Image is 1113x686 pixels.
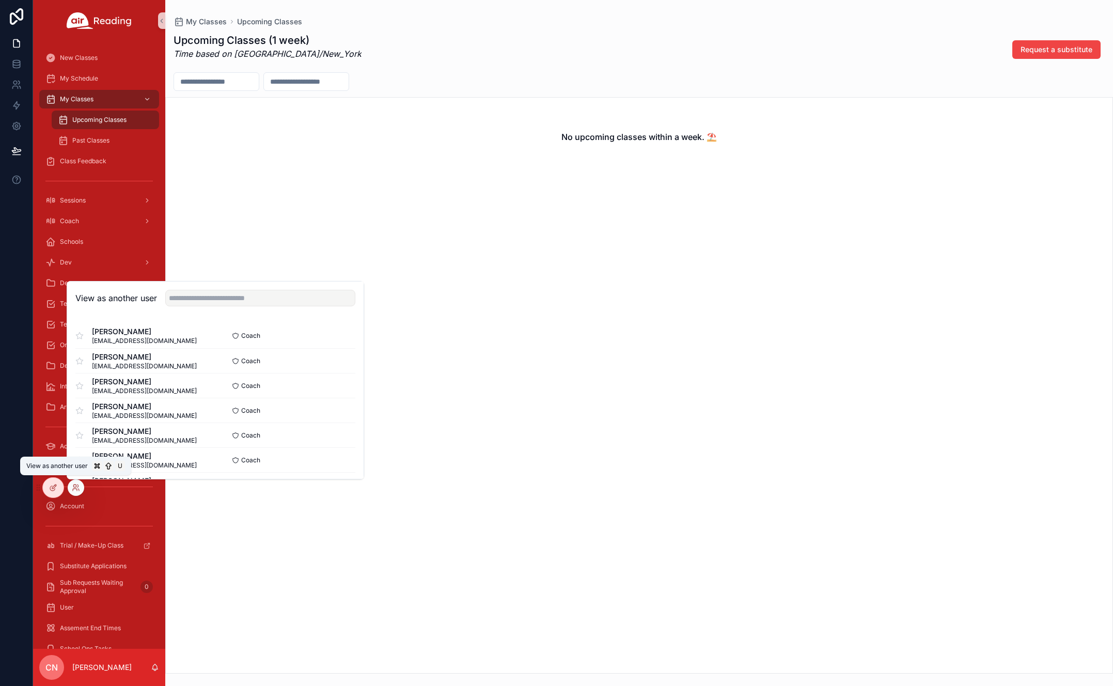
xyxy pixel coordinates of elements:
span: [EMAIL_ADDRESS][DOMAIN_NAME] [92,337,197,345]
span: Account [60,502,84,510]
img: App logo [67,12,132,29]
span: My Classes [60,95,93,103]
span: Dev [60,258,72,267]
a: Substitute Applications [39,557,159,575]
span: [EMAIL_ADDRESS][DOMAIN_NAME] [92,461,197,470]
a: User [39,598,159,617]
a: Demo [39,274,159,292]
span: Coach [241,332,260,340]
span: [EMAIL_ADDRESS][DOMAIN_NAME] [92,436,197,445]
h2: No upcoming classes within a week. ⛱️ [561,131,717,143]
a: Coach [39,212,159,230]
span: [PERSON_NAME] [92,476,197,486]
a: Trial / Make-Up Class [39,536,159,555]
a: Past Classes [52,131,159,150]
span: Past Classes [72,136,109,145]
a: Internal [39,377,159,396]
a: School Ops Tasks [39,640,159,658]
span: Sub Requests Waiting Approval [60,579,136,595]
span: Tech check - Google Meet [60,320,137,329]
a: Development [39,356,159,375]
span: Tech Check - Zoom [60,300,118,308]
span: School Ops Tasks [60,645,112,653]
span: Coach [241,431,260,440]
span: Assement End Times [60,624,121,632]
span: [PERSON_NAME] [92,426,197,436]
a: Account [39,497,159,516]
span: [PERSON_NAME] [92,377,197,387]
span: Class Feedback [60,157,106,165]
span: [PERSON_NAME] [92,451,197,461]
span: Coach [241,407,260,415]
span: Coach [241,357,260,365]
span: [PERSON_NAME] [92,401,197,412]
span: U [116,462,124,470]
span: Development [60,362,99,370]
span: Schools [60,238,83,246]
a: Class Feedback [39,152,159,170]
a: Upcoming Classes [237,17,302,27]
p: [PERSON_NAME] [72,662,132,673]
a: Schools [39,232,159,251]
a: Upcoming Classes [52,111,159,129]
span: CN [45,661,58,674]
span: [PERSON_NAME] [92,352,197,362]
h1: Upcoming Classes (1 week) [174,33,362,48]
a: Dev [39,253,159,272]
a: Sub Requests Waiting Approval0 [39,578,159,596]
a: My Classes [174,17,227,27]
span: Onboarding Workshop Check [60,341,146,349]
em: Time based on [GEOGRAPHIC_DATA]/New_York [174,49,362,59]
span: Substitute Applications [60,562,127,570]
span: Upcoming Classes [72,116,127,124]
a: Sessions [39,191,159,210]
span: [PERSON_NAME] [92,326,197,337]
a: Tech Check - Zoom [39,294,159,313]
a: Archive [39,398,159,416]
a: My Schedule [39,69,159,88]
span: User [60,603,74,612]
span: Trial / Make-Up Class [60,541,123,550]
span: [EMAIL_ADDRESS][DOMAIN_NAME] [92,412,197,420]
span: Request a substitute [1021,44,1092,55]
span: Coach [241,456,260,464]
div: scrollable content [33,41,165,649]
a: Tech check - Google Meet [39,315,159,334]
span: Internal [60,382,82,391]
span: Sessions [60,196,86,205]
span: My Schedule [60,74,98,83]
span: Archive [60,403,83,411]
span: Coach [60,217,79,225]
span: New Classes [60,54,98,62]
div: 0 [140,581,153,593]
button: Request a substitute [1012,40,1101,59]
a: My Classes [39,90,159,108]
a: Onboarding Workshop Check [39,336,159,354]
a: New Classes [39,49,159,67]
span: [EMAIL_ADDRESS][DOMAIN_NAME] [92,362,197,370]
a: Assement End Times [39,619,159,637]
span: Coach [241,382,260,390]
h2: View as another user [75,292,157,304]
span: My Classes [186,17,227,27]
span: [EMAIL_ADDRESS][DOMAIN_NAME] [92,387,197,395]
span: View as another user [26,462,88,470]
span: Academy [60,442,88,450]
span: Demo [60,279,77,287]
a: Academy [39,437,159,456]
